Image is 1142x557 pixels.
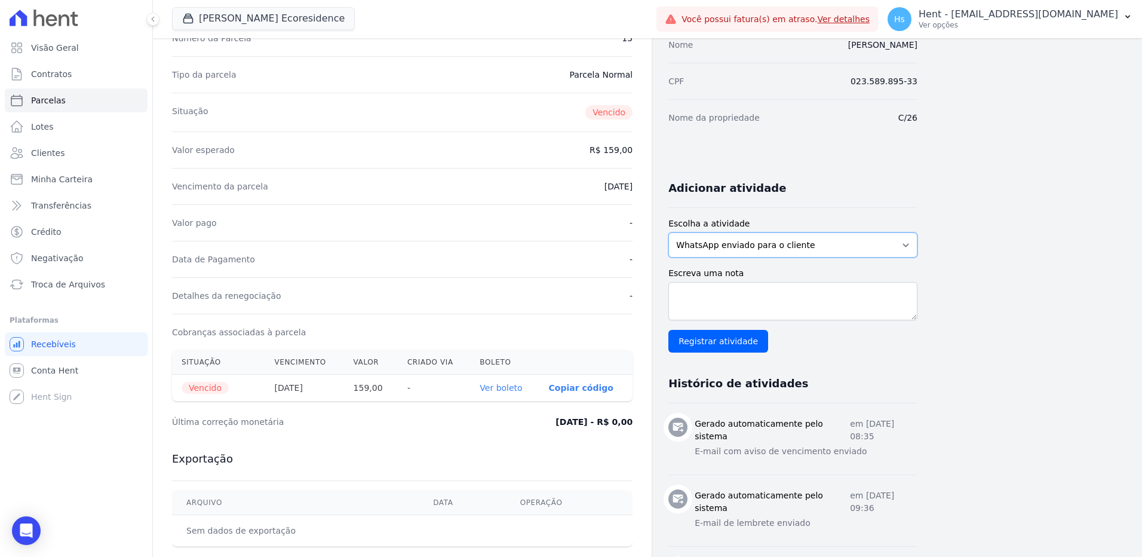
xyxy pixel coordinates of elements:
p: em [DATE] 09:36 [850,489,917,515]
p: em [DATE] 08:35 [850,418,917,443]
td: Sem dados de exportação [172,515,419,547]
span: Clientes [31,147,65,159]
p: E-mail com aviso de vencimento enviado [695,445,917,458]
dt: Valor esperado [172,144,235,156]
a: Visão Geral [5,36,148,60]
a: Minha Carteira [5,167,148,191]
dt: Situação [172,105,208,120]
p: Ver opções [919,20,1118,30]
p: E-mail de lembrete enviado [695,517,917,530]
dt: Data de Pagamento [172,253,255,265]
dt: Valor pago [172,217,217,229]
p: Hent - [EMAIL_ADDRESS][DOMAIN_NAME] [919,8,1118,20]
h3: Adicionar atividade [668,181,786,195]
dd: - [630,290,633,302]
span: Parcelas [31,94,66,106]
a: Ver detalhes [817,14,870,24]
a: Recebíveis [5,332,148,356]
dd: 023.589.895-33 [851,75,917,87]
dd: [DATE] [604,180,633,192]
h3: Gerado automaticamente pelo sistema [695,418,850,443]
span: Contratos [31,68,72,80]
a: Ver boleto [480,383,522,393]
h3: Histórico de atividades [668,377,808,391]
dt: Última correção monetária [172,416,444,428]
button: Copiar código [549,383,613,393]
span: Você possui fatura(s) em atraso. [681,13,870,26]
span: Conta Hent [31,365,78,377]
span: Lotes [31,121,54,133]
span: Hs [894,15,905,23]
th: Operação [506,491,633,515]
th: Vencimento [265,350,344,375]
span: Recebíveis [31,338,76,350]
th: Situação [172,350,265,375]
a: Contratos [5,62,148,86]
th: Arquivo [172,491,419,515]
a: Lotes [5,115,148,139]
label: Escreva uma nota [668,267,917,280]
button: [PERSON_NAME] Ecoresidence [172,7,355,30]
span: Vencido [585,105,633,120]
a: Crédito [5,220,148,244]
th: Boleto [470,350,539,375]
span: Minha Carteira [31,173,93,185]
span: Visão Geral [31,42,79,54]
a: Clientes [5,141,148,165]
dd: R$ 159,00 [590,144,633,156]
th: - [398,375,470,402]
dd: Parcela Normal [569,69,633,81]
a: Troca de Arquivos [5,273,148,296]
th: Criado via [398,350,470,375]
span: Vencido [182,382,229,394]
dd: [DATE] - R$ 0,00 [555,416,633,428]
dd: - [630,217,633,229]
a: [PERSON_NAME] [848,40,917,50]
span: Crédito [31,226,62,238]
dt: Detalhes da renegociação [172,290,281,302]
dd: - [630,253,633,265]
h3: Exportação [172,452,633,466]
th: Valor [344,350,398,375]
label: Escolha a atividade [668,218,917,230]
a: Conta Hent [5,359,148,382]
input: Registrar atividade [668,330,768,353]
dt: CPF [668,75,684,87]
th: Data [419,491,505,515]
h3: Gerado automaticamente pelo sistema [695,489,850,515]
div: Plataformas [10,313,143,328]
a: Parcelas [5,88,148,112]
span: Negativação [31,252,84,264]
th: [DATE] [265,375,344,402]
th: 159,00 [344,375,398,402]
span: Troca de Arquivos [31,278,105,290]
a: Negativação [5,246,148,270]
dt: Vencimento da parcela [172,180,268,192]
dd: C/26 [898,112,917,124]
a: Transferências [5,194,148,218]
dt: Tipo da parcela [172,69,237,81]
span: Transferências [31,200,91,212]
dt: Cobranças associadas à parcela [172,326,306,338]
div: Open Intercom Messenger [12,516,41,545]
dt: Nome da propriedade [668,112,760,124]
button: Hs Hent - [EMAIL_ADDRESS][DOMAIN_NAME] Ver opções [878,2,1142,36]
dt: Nome [668,39,693,51]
